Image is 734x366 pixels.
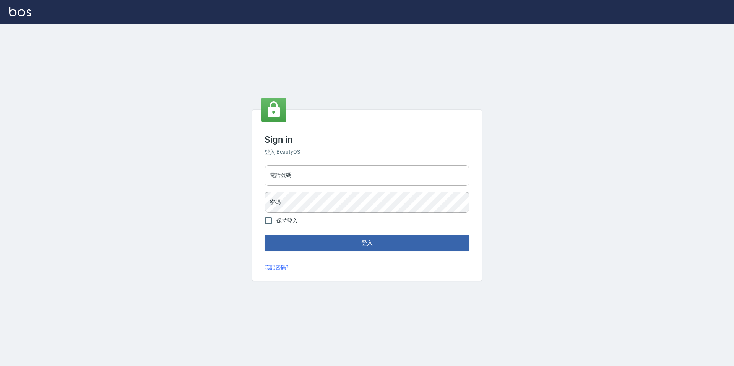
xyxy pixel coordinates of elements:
h3: Sign in [265,134,469,145]
a: 忘記密碼? [265,264,289,272]
img: Logo [9,7,31,16]
span: 保持登入 [276,217,298,225]
button: 登入 [265,235,469,251]
h6: 登入 BeautyOS [265,148,469,156]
